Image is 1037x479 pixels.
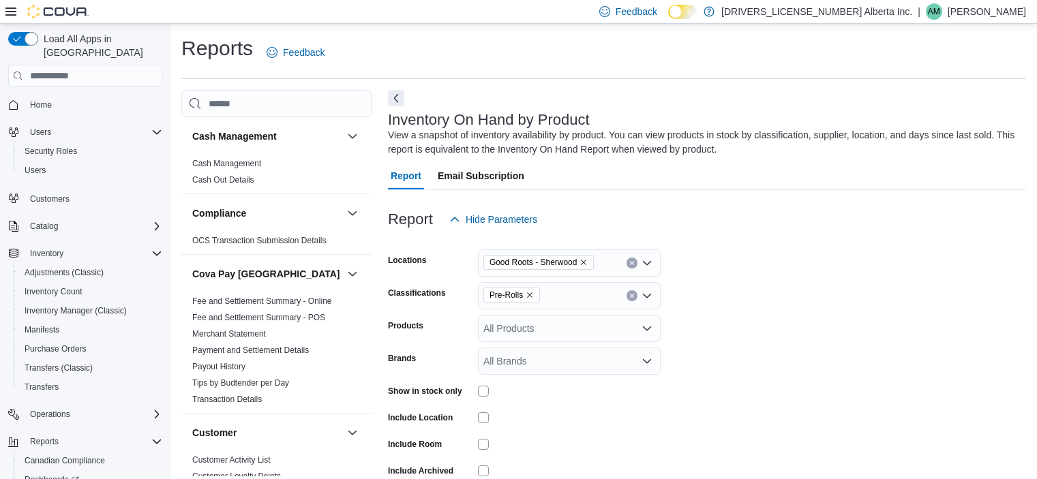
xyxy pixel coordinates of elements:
button: Reports [25,433,64,450]
button: Open list of options [642,258,652,268]
button: Users [25,124,57,140]
a: Feedback [261,39,330,66]
button: Cash Management [192,129,342,143]
label: Include Archived [388,465,453,476]
label: Show in stock only [388,386,462,397]
a: Transfers (Classic) [19,360,98,376]
a: Fee and Settlement Summary - Online [192,296,332,306]
span: Users [30,127,51,138]
span: Reports [25,433,162,450]
button: Operations [25,406,76,422]
span: Customer Activity List [192,454,271,465]
span: Users [25,124,162,140]
button: Inventory Manager (Classic) [14,301,168,320]
span: Transfers [25,382,59,392]
a: Security Roles [19,143,82,159]
p: [PERSON_NAME] [948,3,1026,20]
a: Customer Activity List [192,455,271,465]
a: Home [25,97,57,113]
a: Adjustments (Classic) [19,264,109,281]
a: Inventory Manager (Classic) [19,303,132,319]
span: Home [25,96,162,113]
div: View a snapshot of inventory availability by product. You can view products in stock by classific... [388,128,1019,157]
span: Customers [30,194,70,204]
span: Feedback [616,5,657,18]
a: Merchant Statement [192,329,266,339]
button: Canadian Compliance [14,451,168,470]
h3: Cash Management [192,129,277,143]
span: Manifests [19,322,162,338]
span: Transfers (Classic) [25,362,93,373]
span: Pre-Rolls [490,288,523,302]
button: Clear input [627,290,637,301]
div: Cova Pay [GEOGRAPHIC_DATA] [181,293,372,413]
div: Cash Management [181,155,372,194]
span: Hide Parameters [466,213,537,226]
span: Users [19,162,162,179]
label: Locations [388,255,427,266]
input: Dark Mode [668,5,697,19]
label: Brands [388,353,416,364]
span: Adjustments (Classic) [19,264,162,281]
span: Inventory Count [25,286,82,297]
a: Transfers [19,379,64,395]
a: Users [19,162,51,179]
a: Manifests [19,322,65,338]
span: Good Roots - Sherwood [483,255,595,270]
img: Cova [27,5,89,18]
span: Dark Mode [668,19,669,20]
button: Cash Management [344,128,361,144]
span: Adjustments (Classic) [25,267,104,278]
button: Catalog [3,217,168,236]
span: Catalog [25,218,162,234]
span: Operations [30,409,70,420]
a: Fee and Settlement Summary - POS [192,313,325,322]
span: Operations [25,406,162,422]
label: Products [388,320,423,331]
button: Remove Pre-Rolls from selection in this group [526,291,534,299]
button: Catalog [25,218,63,234]
button: Adjustments (Classic) [14,263,168,282]
span: Email Subscription [438,162,524,189]
button: Inventory Count [14,282,168,301]
span: Payout History [192,361,245,372]
span: Report [391,162,421,189]
a: Payout History [192,362,245,371]
button: Next [388,90,404,106]
span: Pre-Rolls [483,288,540,303]
a: Payment and Settlement Details [192,345,309,355]
span: Security Roles [19,143,162,159]
h3: Cova Pay [GEOGRAPHIC_DATA] [192,267,340,281]
button: Open list of options [642,356,652,367]
label: Include Location [388,412,453,423]
button: Cova Pay [GEOGRAPHIC_DATA] [192,267,342,281]
span: Good Roots - Sherwood [490,256,577,269]
a: Tips by Budtender per Day [192,378,289,388]
p: | [918,3,920,20]
span: Tips by Budtender per Day [192,377,289,388]
button: Remove Good Roots - Sherwood from selection in this group [580,258,588,266]
a: Cash Out Details [192,175,254,185]
button: Users [3,123,168,142]
button: Cova Pay [GEOGRAPHIC_DATA] [344,266,361,282]
span: Payment and Settlement Details [192,345,309,356]
button: Transfers (Classic) [14,358,168,377]
button: Compliance [192,206,342,220]
span: Purchase Orders [25,343,87,354]
span: Fee and Settlement Summary - POS [192,312,325,323]
a: Canadian Compliance [19,452,110,469]
span: Canadian Compliance [19,452,162,469]
button: Open list of options [642,290,652,301]
a: Customers [25,191,75,207]
a: Transaction Details [192,395,262,404]
button: Inventory [25,245,69,262]
span: Manifests [25,324,59,335]
span: Inventory Count [19,283,162,300]
div: Adam Mason [926,3,942,20]
h3: Inventory On Hand by Product [388,112,590,128]
span: Security Roles [25,146,77,157]
button: Inventory [3,244,168,263]
a: Inventory Count [19,283,88,300]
